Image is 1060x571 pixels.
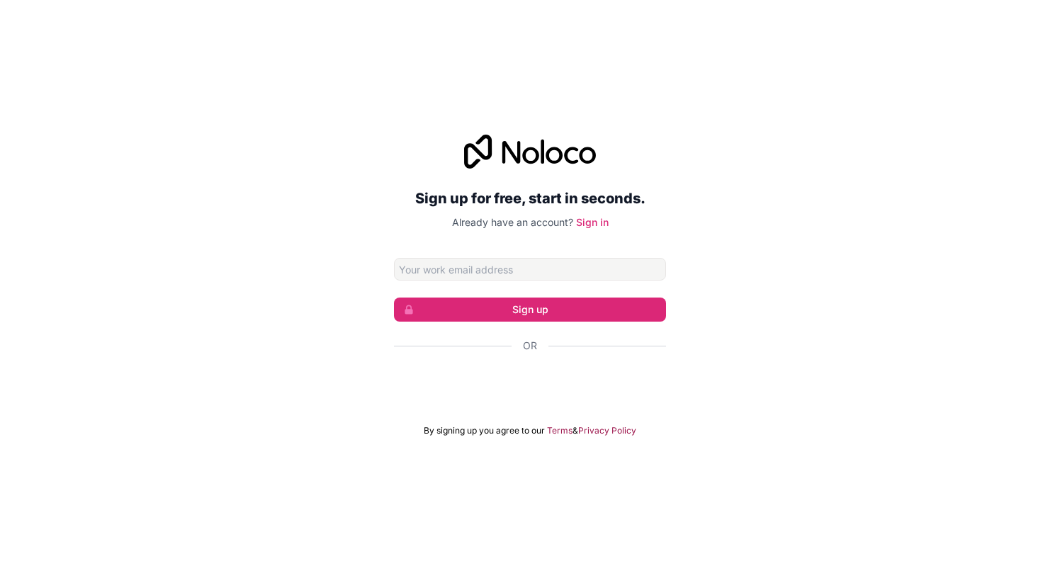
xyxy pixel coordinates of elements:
[394,258,666,281] input: Email address
[424,425,545,436] span: By signing up you agree to our
[578,425,636,436] a: Privacy Policy
[452,216,573,228] span: Already have an account?
[547,425,573,436] a: Terms
[573,425,578,436] span: &
[394,298,666,322] button: Sign up
[576,216,609,228] a: Sign in
[523,339,537,353] span: Or
[394,186,666,211] h2: Sign up for free, start in seconds.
